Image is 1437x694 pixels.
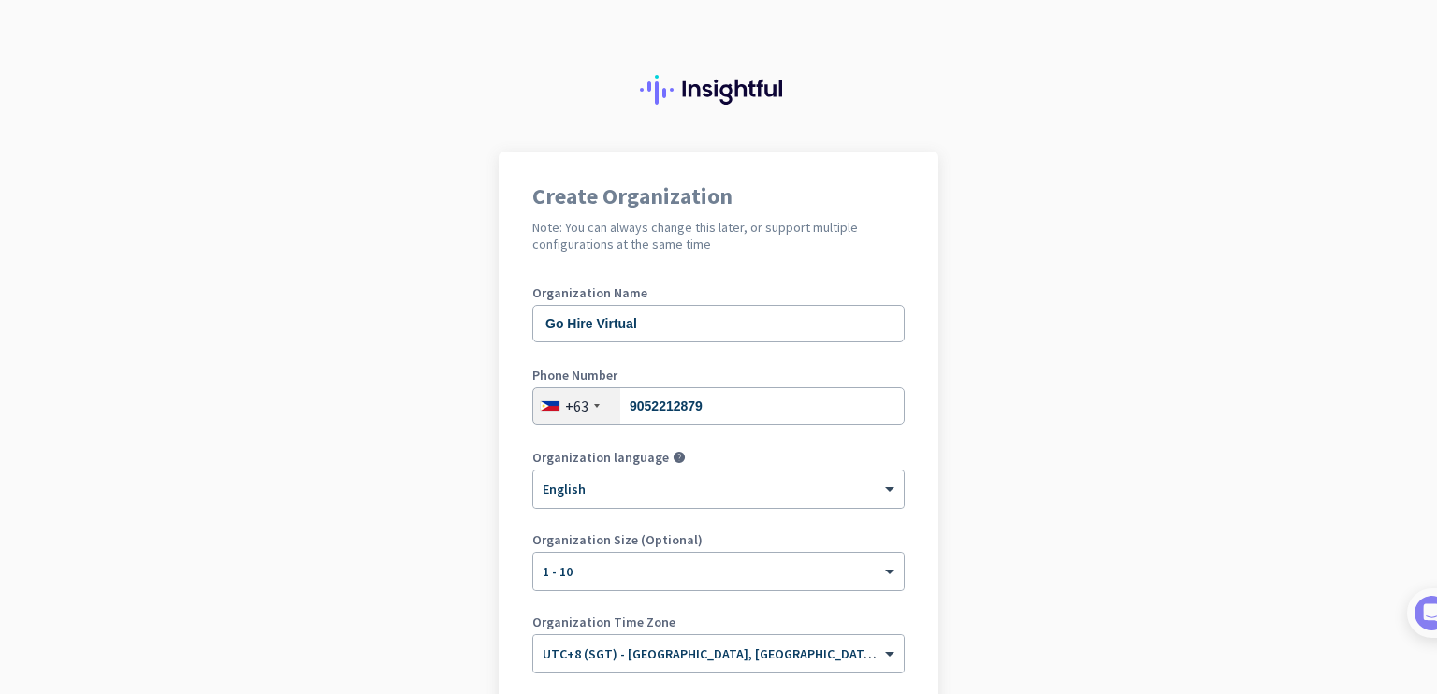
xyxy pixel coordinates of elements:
[532,369,905,382] label: Phone Number
[532,185,905,208] h1: Create Organization
[532,219,905,253] h2: Note: You can always change this later, or support multiple configurations at the same time
[673,451,686,464] i: help
[565,397,588,415] div: +63
[532,533,905,546] label: Organization Size (Optional)
[532,387,905,425] input: 2 3234 5678
[640,75,797,105] img: Insightful
[532,451,669,464] label: Organization language
[532,615,905,629] label: Organization Time Zone
[532,305,905,342] input: What is the name of your organization?
[532,286,905,299] label: Organization Name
